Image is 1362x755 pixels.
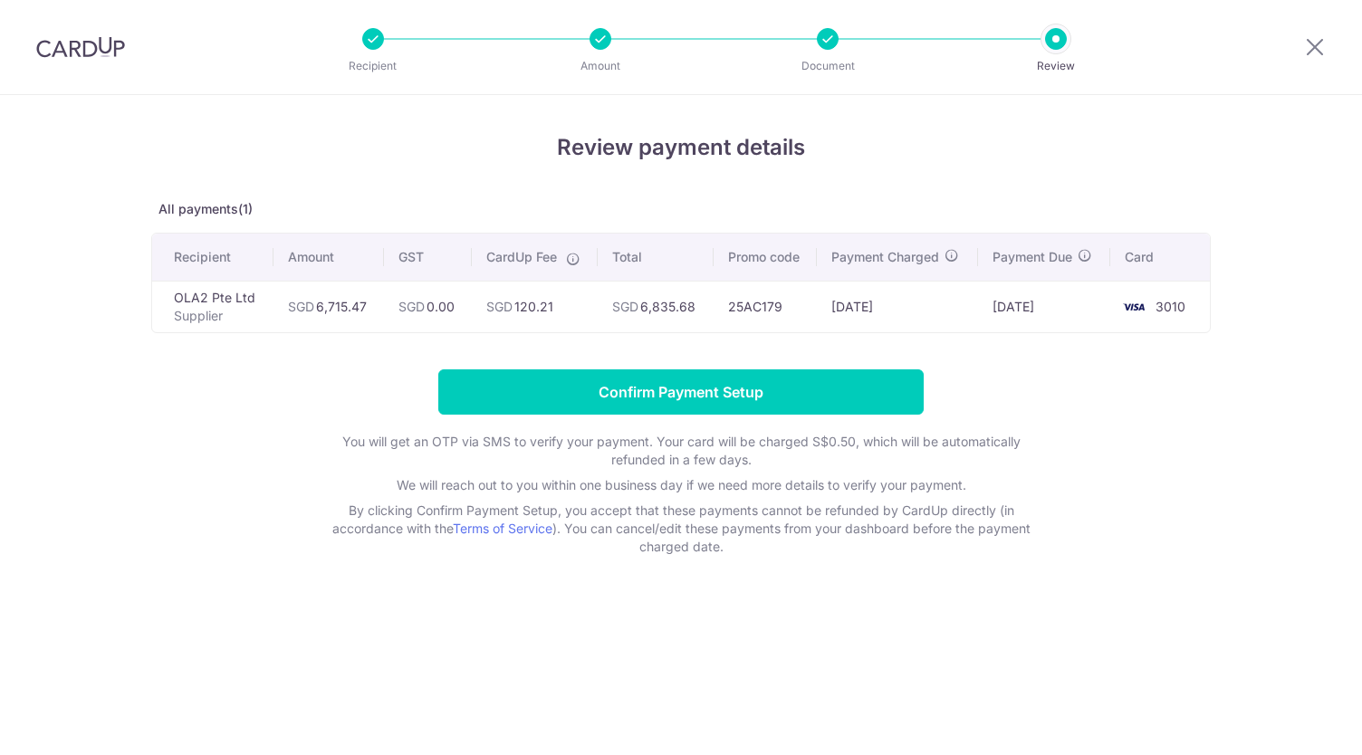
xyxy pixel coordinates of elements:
td: 0.00 [384,281,472,332]
td: 120.21 [472,281,599,332]
input: Confirm Payment Setup [438,369,924,415]
th: Total [598,234,713,281]
td: 6,835.68 [598,281,713,332]
th: Card [1110,234,1210,281]
span: SGD [398,299,425,314]
p: Document [761,57,895,75]
span: 3010 [1156,299,1185,314]
span: SGD [612,299,638,314]
p: Recipient [306,57,440,75]
img: CardUp [36,36,125,58]
a: Terms of Service [453,521,552,536]
p: You will get an OTP via SMS to verify your payment. Your card will be charged S$0.50, which will ... [319,433,1043,469]
img: <span class="translation_missing" title="translation missing: en.account_steps.new_confirm_form.b... [1116,296,1152,318]
th: Recipient [152,234,273,281]
th: Promo code [714,234,817,281]
p: By clicking Confirm Payment Setup, you accept that these payments cannot be refunded by CardUp di... [319,502,1043,556]
td: 25AC179 [714,281,817,332]
p: Amount [533,57,667,75]
p: Supplier [174,307,259,325]
p: We will reach out to you within one business day if we need more details to verify your payment. [319,476,1043,494]
span: Payment Charged [831,248,939,266]
th: GST [384,234,472,281]
span: SGD [288,299,314,314]
td: [DATE] [978,281,1110,332]
span: CardUp Fee [486,248,557,266]
span: Payment Due [993,248,1072,266]
td: [DATE] [817,281,978,332]
p: All payments(1) [151,200,1211,218]
iframe: Opens a widget where you can find more information [1246,701,1344,746]
td: 6,715.47 [273,281,384,332]
p: Review [989,57,1123,75]
td: OLA2 Pte Ltd [152,281,273,332]
span: SGD [486,299,513,314]
h4: Review payment details [151,131,1211,164]
th: Amount [273,234,384,281]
